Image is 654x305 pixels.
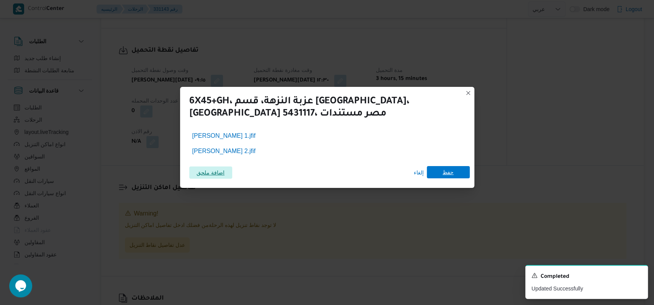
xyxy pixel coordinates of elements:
[531,272,642,282] div: Notification
[541,272,569,282] span: Completed
[189,96,459,121] div: 6X45+GH، عزبة النزهة، قسم [GEOGRAPHIC_DATA]، [GEOGRAPHIC_DATA] 5431117، مصر مستندات
[189,130,453,142] button: [PERSON_NAME] 1.jfif
[531,285,642,293] p: Updated Successfully
[443,166,454,178] span: حفظ
[427,166,470,178] button: حفظ
[414,168,424,177] span: إلغاء
[192,131,256,140] span: محمد محمود 1.jfif
[189,166,232,179] button: اضافة ملحق
[8,274,32,297] iframe: chat widget
[411,166,427,179] button: إلغاء
[197,166,225,179] span: اضافة ملحق
[189,145,453,157] button: [PERSON_NAME] 2.jfif
[192,147,256,156] span: محمد محمود 2.jfif
[464,88,473,98] button: Closes this modal window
